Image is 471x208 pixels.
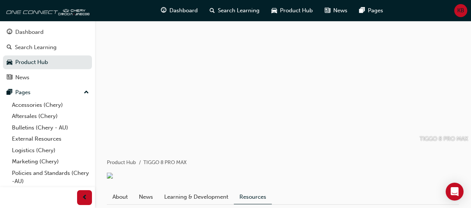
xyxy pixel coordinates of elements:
span: Dashboard [169,6,198,15]
span: guage-icon [7,29,12,36]
img: a12eea1d-202b-43a8-b4e7-298da3bf3f74.png [107,173,113,179]
a: About [107,190,133,204]
span: up-icon [84,88,89,97]
a: search-iconSearch Learning [204,3,265,18]
a: Search Learning [3,41,92,54]
img: oneconnect [4,3,89,18]
span: search-icon [7,44,12,51]
span: car-icon [271,6,277,15]
a: Policies and Standards (Chery -AU) [9,167,92,187]
a: car-iconProduct Hub [265,3,319,18]
span: pages-icon [7,89,12,96]
button: Pages [3,86,92,99]
button: KB [454,4,467,17]
div: Pages [15,88,31,97]
span: Product Hub [280,6,313,15]
a: Resources [234,190,272,205]
a: Learning & Development [159,190,234,204]
span: guage-icon [161,6,166,15]
span: car-icon [7,59,12,66]
span: prev-icon [82,193,87,202]
a: Product Hub [3,55,92,69]
span: pages-icon [359,6,365,15]
span: Pages [368,6,383,15]
button: DashboardSearch LearningProduct HubNews [3,24,92,86]
a: Accessories (Chery) [9,99,92,111]
a: Bulletins (Chery - AU) [9,122,92,134]
a: News [3,71,92,84]
a: guage-iconDashboard [155,3,204,18]
a: External Resources [9,133,92,145]
div: Open Intercom Messenger [446,183,464,201]
a: Logistics (Chery) [9,145,92,156]
span: KB [457,6,464,15]
p: TIGGO 8 PRO MAX [420,135,468,143]
div: News [15,73,29,82]
span: search-icon [210,6,215,15]
li: TIGGO 8 PRO MAX [143,159,187,167]
span: news-icon [7,74,12,81]
a: Product Hub [107,159,136,166]
a: Aftersales (Chery) [9,111,92,122]
span: Search Learning [218,6,260,15]
div: Dashboard [15,28,44,36]
a: pages-iconPages [353,3,389,18]
span: news-icon [325,6,330,15]
a: News [133,190,159,204]
div: Search Learning [15,43,57,52]
a: news-iconNews [319,3,353,18]
span: News [333,6,347,15]
a: Dashboard [3,25,92,39]
a: Marketing (Chery) [9,156,92,167]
